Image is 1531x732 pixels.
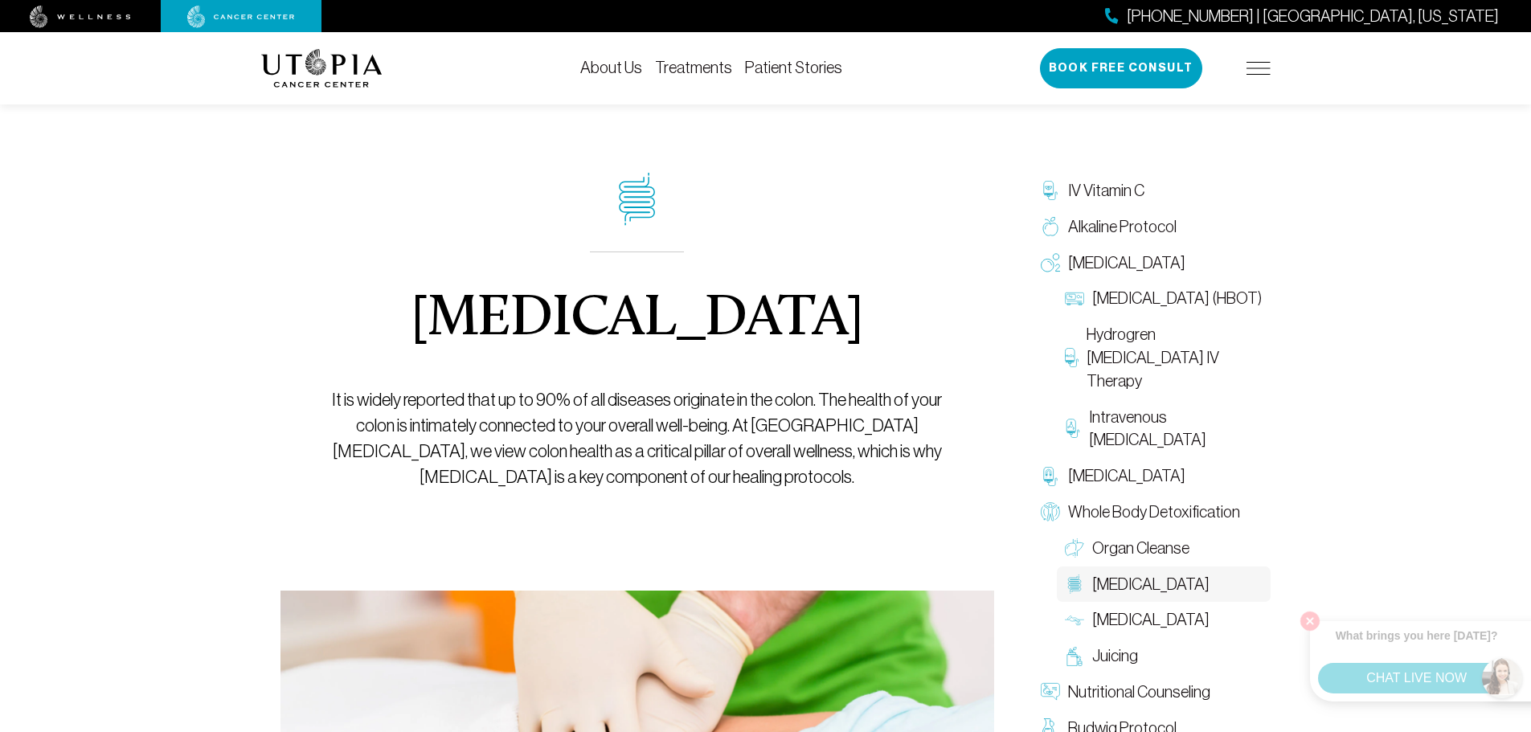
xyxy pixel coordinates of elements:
img: icon-hamburger [1246,62,1271,75]
span: Whole Body Detoxification [1068,501,1240,524]
span: Juicing [1092,644,1138,668]
span: Hydrogren [MEDICAL_DATA] IV Therapy [1087,323,1263,392]
a: Patient Stories [745,59,842,76]
h1: [MEDICAL_DATA] [411,291,863,349]
img: Oxygen Therapy [1041,253,1060,272]
span: Alkaline Protocol [1068,215,1177,239]
button: Book Free Consult [1040,48,1202,88]
img: IV Vitamin C [1041,181,1060,200]
img: logo [261,49,383,88]
img: wellness [30,6,131,28]
img: Juicing [1065,647,1084,666]
a: [MEDICAL_DATA] [1057,566,1271,603]
img: Alkaline Protocol [1041,217,1060,236]
span: [MEDICAL_DATA] (HBOT) [1092,287,1262,310]
span: [MEDICAL_DATA] [1068,251,1185,275]
img: Nutritional Counseling [1041,682,1060,701]
span: [PHONE_NUMBER] | [GEOGRAPHIC_DATA], [US_STATE] [1127,5,1499,28]
span: [MEDICAL_DATA] [1068,464,1185,488]
a: Intravenous [MEDICAL_DATA] [1057,399,1271,459]
a: Juicing [1057,638,1271,674]
img: Lymphatic Massage [1065,611,1084,630]
a: [MEDICAL_DATA] [1057,602,1271,638]
img: icon [619,173,655,226]
a: Alkaline Protocol [1033,209,1271,245]
span: Organ Cleanse [1092,537,1189,560]
a: [MEDICAL_DATA] [1033,458,1271,494]
p: It is widely reported that up to 90% of all diseases originate in the colon. The health of your c... [317,387,957,490]
span: Nutritional Counseling [1068,681,1210,704]
span: [MEDICAL_DATA] [1092,608,1210,632]
img: Chelation Therapy [1041,467,1060,486]
img: Whole Body Detoxification [1041,502,1060,521]
span: [MEDICAL_DATA] [1092,573,1210,596]
span: IV Vitamin C [1068,179,1144,202]
a: Whole Body Detoxification [1033,494,1271,530]
a: [MEDICAL_DATA] [1033,245,1271,281]
a: [PHONE_NUMBER] | [GEOGRAPHIC_DATA], [US_STATE] [1105,5,1499,28]
a: Treatments [655,59,732,76]
img: Hyperbaric Oxygen Therapy (HBOT) [1065,289,1084,309]
a: About Us [580,59,642,76]
a: Hydrogren [MEDICAL_DATA] IV Therapy [1057,317,1271,399]
img: Organ Cleanse [1065,538,1084,558]
a: Nutritional Counseling [1033,674,1271,710]
img: Hydrogren Peroxide IV Therapy [1065,348,1079,367]
img: Intravenous Ozone Therapy [1065,419,1082,438]
img: Colon Therapy [1065,575,1084,594]
span: Intravenous [MEDICAL_DATA] [1089,406,1262,452]
a: IV Vitamin C [1033,173,1271,209]
a: [MEDICAL_DATA] (HBOT) [1057,280,1271,317]
img: cancer center [187,6,295,28]
a: Organ Cleanse [1057,530,1271,566]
